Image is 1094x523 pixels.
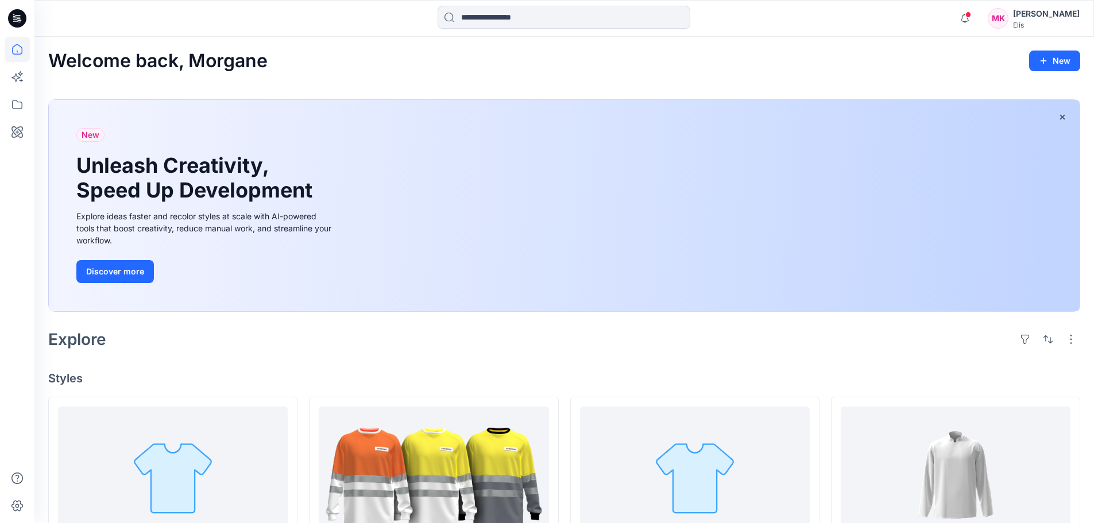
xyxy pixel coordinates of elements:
[76,153,318,203] h1: Unleash Creativity, Speed Up Development
[1013,7,1080,21] div: [PERSON_NAME]
[82,128,99,142] span: New
[76,260,154,283] button: Discover more
[1013,21,1080,29] div: Elis
[988,8,1008,29] div: MK
[76,210,335,246] div: Explore ideas faster and recolor styles at scale with AI-powered tools that boost creativity, red...
[76,260,335,283] a: Discover more
[48,330,106,348] h2: Explore
[48,371,1080,385] h4: Styles
[48,51,268,72] h2: Welcome back, Morgane
[1029,51,1080,71] button: New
